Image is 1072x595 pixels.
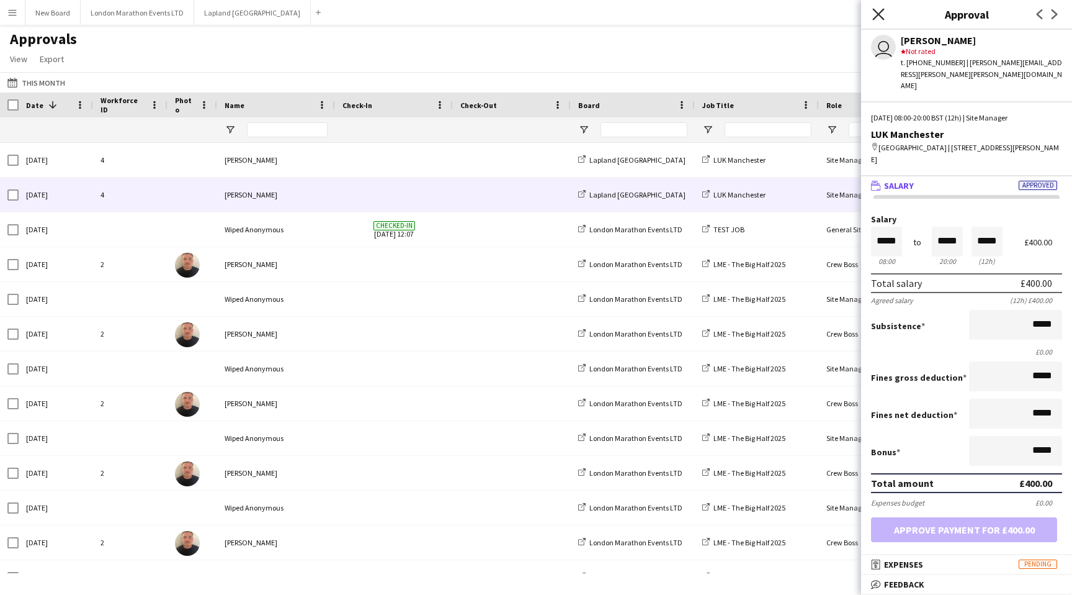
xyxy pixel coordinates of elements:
[578,573,682,582] a: London Marathon Events LTD
[819,317,943,351] div: Crew Boss
[217,178,335,212] div: [PERSON_NAME]
[819,143,943,177] div: Site Manager
[35,51,69,67] a: Export
[578,225,682,234] a: London Marathon Events LTD
[589,468,682,478] span: London Marathon Events LTD
[589,503,682,512] span: London Marathon Events LTD
[819,560,943,594] div: Site Manager
[713,225,744,234] span: TEST JOB
[871,320,925,332] label: Subsistence
[849,122,936,137] input: Role Filter Input
[901,46,1062,57] div: Not rated
[702,503,785,512] a: LME - The Big Half 2025
[19,143,93,177] div: [DATE]
[702,364,785,373] a: LME - The Big Half 2025
[81,1,194,25] button: London Marathon Events LTD
[871,296,913,305] div: Agreed salary
[702,260,785,269] a: LME - The Big Half 2025
[901,35,1062,46] div: [PERSON_NAME]
[373,221,415,230] span: Checked-in
[713,190,766,199] span: LUK Manchester
[819,386,943,420] div: Crew Boss
[713,503,785,512] span: LME - The Big Half 2025
[5,51,32,67] a: View
[713,573,785,582] span: LME - The Big Half 2025
[589,225,682,234] span: London Marathon Events LTD
[175,322,200,347] img: Joe Daniels
[578,468,682,478] a: London Marathon Events LTD
[93,143,167,177] div: 4
[578,538,682,547] a: London Marathon Events LTD
[589,329,682,338] span: London Marathon Events LTD
[589,399,682,408] span: London Marathon Events LTD
[884,559,923,570] span: Expenses
[871,447,900,458] label: Bonus
[871,372,967,383] label: Fines gross deduction
[819,456,943,490] div: Crew Boss
[19,525,93,560] div: [DATE]
[19,282,93,316] div: [DATE]
[247,122,328,137] input: Name Filter Input
[578,124,589,135] button: Open Filter Menu
[578,329,682,338] a: London Marathon Events LTD
[819,421,943,455] div: Site Manager
[713,399,785,408] span: LME - The Big Half 2025
[1021,277,1052,289] div: £400.00
[589,434,682,443] span: London Marathon Events LTD
[819,178,943,212] div: Site Manager
[175,531,200,556] img: Joe Daniels
[871,215,1062,224] label: Salary
[217,491,335,525] div: Wiped Anonymous
[713,329,785,338] span: LME - The Big Half 2025
[901,57,1062,91] div: t. [PHONE_NUMBER] | [PERSON_NAME][EMAIL_ADDRESS][PERSON_NAME][PERSON_NAME][DOMAIN_NAME]
[884,579,924,590] span: Feedback
[819,525,943,560] div: Crew Boss
[225,124,236,135] button: Open Filter Menu
[713,468,785,478] span: LME - The Big Half 2025
[578,399,682,408] a: London Marathon Events LTD
[589,364,682,373] span: London Marathon Events LTD
[861,6,1072,22] h3: Approval
[884,180,914,191] span: Salary
[19,317,93,351] div: [DATE]
[713,364,785,373] span: LME - The Big Half 2025
[861,575,1072,594] mat-expansion-panel-header: Feedback
[578,434,682,443] a: London Marathon Events LTD
[702,573,785,582] a: LME - The Big Half 2025
[19,247,93,281] div: [DATE]
[19,560,93,594] div: [DATE]
[819,491,943,525] div: Site Manager
[1024,238,1062,247] div: £400.00
[93,386,167,420] div: 2
[40,53,64,65] span: Export
[713,538,785,547] span: LME - The Big Half 2025
[342,212,445,247] span: [DATE] 12:07
[1019,560,1057,569] span: Pending
[713,260,785,269] span: LME - The Big Half 2025
[217,212,335,247] div: Wiped Anonymous
[1019,181,1057,190] span: Approved
[217,317,335,351] div: [PERSON_NAME]
[589,538,682,547] span: London Marathon Events LTD
[19,212,93,247] div: [DATE]
[25,1,81,25] button: New Board
[578,101,600,110] span: Board
[871,142,1062,165] div: [GEOGRAPHIC_DATA] | [STREET_ADDRESS][PERSON_NAME]
[871,277,922,289] div: Total salary
[19,386,93,420] div: [DATE]
[871,257,902,266] div: 08:00
[93,178,167,212] div: 4
[217,525,335,560] div: [PERSON_NAME]
[819,282,943,316] div: Site Manager
[10,53,27,65] span: View
[702,434,785,443] a: LME - The Big Half 2025
[871,347,1062,357] div: £0.00
[702,294,785,304] a: LME - The Big Half 2025
[217,247,335,281] div: [PERSON_NAME]
[175,253,200,278] img: Joe Daniels
[702,124,713,135] button: Open Filter Menu
[217,386,335,420] div: [PERSON_NAME]
[578,155,686,165] a: Lapland [GEOGRAPHIC_DATA]
[93,525,167,560] div: 2
[871,477,934,489] div: Total amount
